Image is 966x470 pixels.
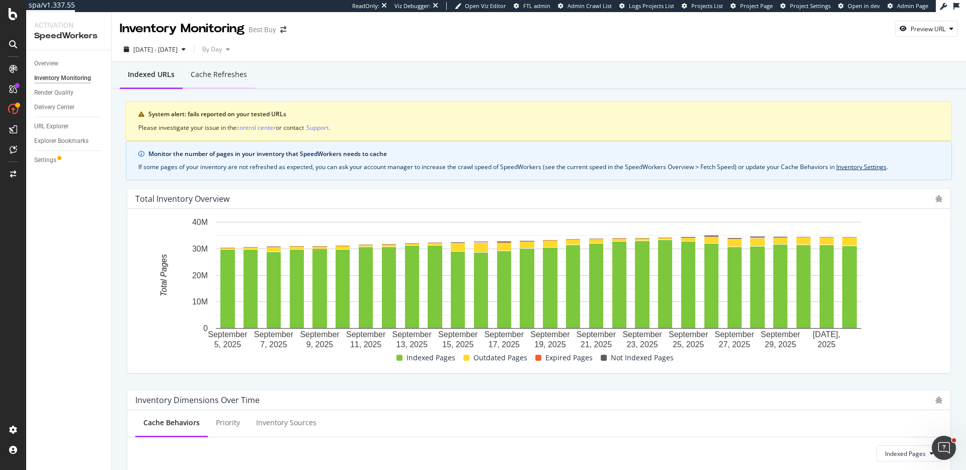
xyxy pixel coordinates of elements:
div: info banner [126,141,952,180]
span: [DATE] - [DATE] [133,45,178,54]
text: 10M [192,298,208,306]
a: Explorer Bookmarks [34,136,104,146]
text: September [346,331,386,339]
text: 21, 2025 [581,340,612,349]
button: control center [236,123,276,132]
a: Render Quality [34,88,104,98]
div: Inventory Sources [256,418,316,428]
div: Overview [34,58,58,69]
span: Open in dev [848,2,880,10]
text: 17, 2025 [489,340,520,349]
span: Outdated Pages [473,352,527,364]
a: Settings [34,155,104,166]
span: Project Page [740,2,773,10]
div: Explorer Bookmarks [34,136,89,146]
text: September [530,331,570,339]
div: Please investigate your issue in the or contact . [138,123,939,132]
div: Preview URL [911,25,945,33]
a: Open Viz Editor [455,2,506,10]
div: Inventory Monitoring [34,73,91,84]
text: 25, 2025 [673,340,704,349]
text: 5, 2025 [214,340,241,349]
text: September [438,331,478,339]
div: Settings [34,155,56,166]
text: September [669,331,708,339]
div: Cache refreshes [191,69,247,80]
div: Inventory Dimensions Over Time [135,395,260,405]
text: 30M [192,245,208,253]
a: FTL admin [514,2,550,10]
span: Not Indexed Pages [611,352,674,364]
div: Render Quality [34,88,73,98]
text: 27, 2025 [719,340,750,349]
text: September [208,331,248,339]
iframe: Intercom live chat [932,436,956,460]
text: 13, 2025 [396,340,428,349]
div: Cache Behaviors [143,418,200,428]
a: Inventory Monitoring [34,73,104,84]
div: Best Buy [249,25,276,35]
a: Admin Crawl List [558,2,612,10]
a: Inventory Settings [836,163,887,171]
text: 40M [192,218,208,227]
span: Logs Projects List [629,2,674,10]
span: Admin Page [897,2,928,10]
div: System alert: fails reported on your tested URLs [148,110,939,119]
div: Priority [216,418,240,428]
button: By Day [198,41,234,57]
text: 2025 [818,340,836,349]
a: Projects List [682,2,723,10]
div: arrow-right-arrow-left [280,26,286,33]
div: Indexed URLs [128,69,175,80]
div: Support [306,123,329,132]
div: If some pages of your inventory are not refreshed as expected, you can ask your account manager t... [138,163,939,172]
div: Activation [34,20,103,30]
div: Delivery Center [34,102,74,113]
div: bug [935,195,942,202]
text: 29, 2025 [765,340,796,349]
text: September [622,331,662,339]
svg: A chart. [135,217,942,350]
span: Admin Crawl List [568,2,612,10]
a: URL Explorer [34,121,104,132]
div: Total Inventory Overview [135,194,229,204]
button: Indexed Pages [876,445,942,461]
text: 7, 2025 [260,340,287,349]
text: 11, 2025 [350,340,381,349]
a: Admin Page [888,2,928,10]
text: September [761,331,800,339]
button: [DATE] - [DATE] [120,41,190,57]
span: Projects List [691,2,723,10]
div: URL Explorer [34,121,68,132]
text: September [485,331,524,339]
span: Expired Pages [545,352,593,364]
text: [DATE], [813,331,840,339]
a: Overview [34,58,104,69]
a: Delivery Center [34,102,104,113]
div: warning banner [126,101,952,141]
text: 19, 2025 [534,340,566,349]
text: September [577,331,616,339]
div: ReadOnly: [352,2,379,10]
text: 0 [203,325,208,333]
div: SpeedWorkers [34,30,103,42]
a: Open in dev [838,2,880,10]
span: Indexed Pages [885,449,926,458]
text: 15, 2025 [442,340,473,349]
a: Logs Projects List [619,2,674,10]
a: Project Settings [780,2,831,10]
text: 20M [192,271,208,280]
text: September [254,331,294,339]
span: FTL admin [523,2,550,10]
text: Total Pages [159,254,168,296]
div: Inventory Monitoring [120,20,245,37]
span: Project Settings [790,2,831,10]
text: September [392,331,432,339]
span: By Day [198,45,222,53]
text: September [300,331,340,339]
text: September [715,331,755,339]
a: Project Page [731,2,773,10]
text: 23, 2025 [626,340,658,349]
